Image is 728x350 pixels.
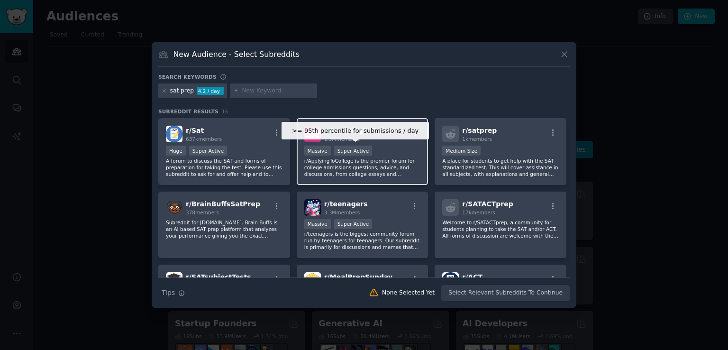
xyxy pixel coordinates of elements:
span: r/ Sat [186,127,204,134]
span: r/ SATACTprep [462,200,513,208]
span: Subreddit Results [158,108,218,115]
img: ACT [442,272,459,289]
span: 1.3M members [324,136,360,142]
span: r/ ApplyingToCollege [324,127,399,134]
span: r/ MealPrepSunday [324,273,393,281]
span: 1k members [462,136,492,142]
p: r/ApplyingToCollege is the premier forum for college admissions questions, advice, and discussion... [304,157,421,177]
span: 3.3M members [324,210,360,215]
h3: Search keywords [158,74,217,80]
h3: New Audience - Select Subreddits [173,49,300,59]
img: Sat [166,126,182,142]
div: Super Active [334,146,373,156]
button: Tips [158,285,188,301]
img: teenagers [304,199,321,216]
span: 637k members [186,136,222,142]
p: A forum to discuss the SAT and forms of preparation for taking the test. Please use this subreddi... [166,157,282,177]
span: r/ satprep [462,127,497,134]
span: r/ BrainBuffsSatPrep [186,200,260,208]
span: r/ teenagers [324,200,368,208]
div: None Selected Yet [382,289,435,297]
span: r/ ACT [462,273,482,281]
div: Massive [304,146,331,156]
img: SATsubjectTests [166,272,182,289]
div: Super Active [189,146,227,156]
div: sat prep [170,87,194,95]
img: ApplyingToCollege [304,126,321,142]
span: 17k members [462,210,495,215]
img: BrainBuffsSatPrep [166,199,182,216]
div: Medium Size [442,146,481,156]
div: 4.2 / day [197,87,224,95]
span: r/ SATsubjectTests [186,273,251,281]
span: 378 members [186,210,219,215]
img: MealPrepSunday [304,272,321,289]
span: 16 [222,109,228,114]
div: Massive [304,219,331,229]
input: New Keyword [242,87,314,95]
span: Tips [162,288,175,298]
p: r/teenagers is the biggest community forum run by teenagers for teenagers. Our subreddit is prima... [304,230,421,250]
p: A place for students to get help with the SAT standardized test. This will cover assistance in al... [442,157,559,177]
div: Huge [166,146,186,156]
p: Welcome to r/SATACTprep, a community for students planning to take the SAT and/or ACT. All forms ... [442,219,559,239]
p: Subreddit for [DOMAIN_NAME]. Brain Buffs is an AI based SAT prep platform that analyzes your perf... [166,219,282,239]
div: Super Active [334,219,373,229]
